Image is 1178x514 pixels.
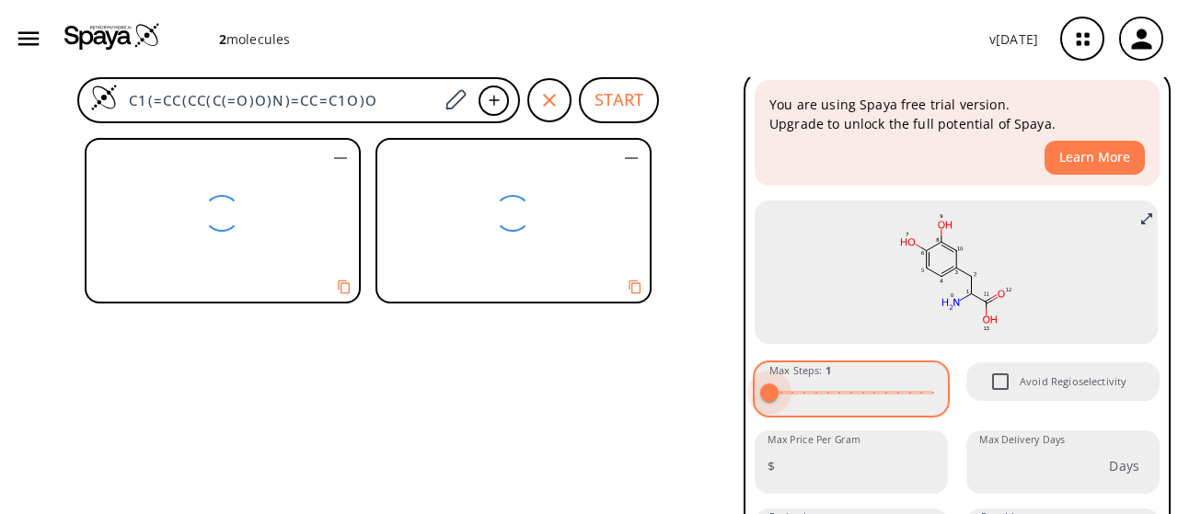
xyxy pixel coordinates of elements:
p: $ [768,456,775,475]
svg: C1(=CC(CC(C(=O)O)N)=CC=C1O)O [768,208,1144,337]
span: Max Steps : [769,362,831,379]
input: Enter SMILES [118,91,438,109]
p: molecule s [219,29,291,49]
strong: 1 [826,363,831,377]
img: Logo Spaya [90,84,118,111]
p: v [DATE] [989,29,1038,49]
p: You are using Spaya free trial version. Upgrade to unlock the full potential of Spaya. [769,95,1145,133]
svg: Full screen [1139,211,1154,226]
strong: 2 [219,30,226,48]
p: Days [1109,456,1139,475]
span: Avoid Regioselectivity [1020,373,1126,390]
label: Max Delivery Days [979,433,1065,447]
button: Copy to clipboard [620,272,650,302]
span: Avoid Regioselectivity [981,362,1020,401]
img: Logo Spaya [64,22,160,50]
button: Learn More [1045,141,1145,175]
button: Copy to clipboard [329,272,359,302]
label: Max Price Per Gram [768,433,860,447]
button: START [579,77,659,123]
